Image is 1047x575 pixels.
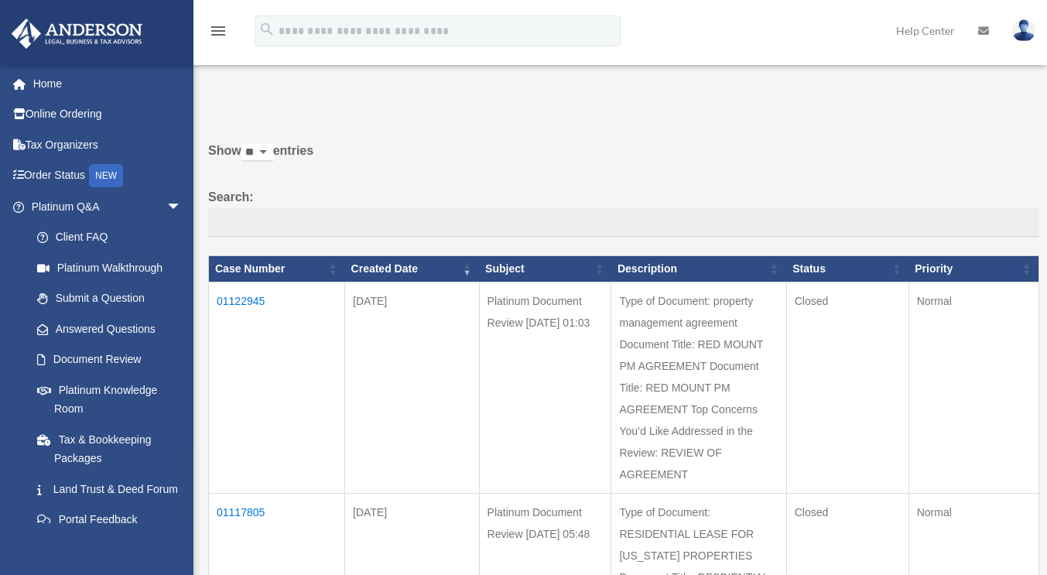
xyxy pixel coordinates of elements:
a: Submit a Question [22,283,197,314]
a: Answered Questions [22,313,190,344]
th: Priority: activate to sort column ascending [908,256,1038,282]
img: Anderson Advisors Platinum Portal [7,19,147,49]
a: Tax Organizers [11,129,205,160]
a: Online Ordering [11,99,205,130]
a: Platinum Q&Aarrow_drop_down [11,191,197,222]
a: Order StatusNEW [11,160,205,192]
td: Platinum Document Review [DATE] 01:03 [479,282,611,493]
td: 01122945 [209,282,345,493]
div: NEW [89,164,123,187]
a: Home [11,68,205,99]
a: Platinum Knowledge Room [22,375,197,424]
span: arrow_drop_down [166,191,197,223]
th: Status: activate to sort column ascending [786,256,908,282]
select: Showentries [241,144,273,162]
input: Search: [208,208,1039,238]
a: Platinum Walkthrough [22,252,197,283]
i: search [258,21,275,38]
label: Search: [208,187,1039,238]
th: Subject: activate to sort column ascending [479,256,611,282]
td: [DATE] [345,282,480,493]
a: Tax & Bookkeeping Packages [22,424,197,474]
th: Created Date: activate to sort column ascending [345,256,480,282]
a: Land Trust & Deed Forum [22,474,197,505]
th: Description: activate to sort column ascending [611,256,786,282]
td: Closed [786,282,908,493]
a: Client FAQ [22,222,197,253]
a: Portal Feedback [22,505,197,536]
label: Show entries [208,140,1039,177]
th: Case Number: activate to sort column ascending [209,256,345,282]
td: Normal [908,282,1038,493]
a: menu [209,27,228,40]
a: Document Review [22,344,197,375]
td: Type of Document: property management agreement Document Title: RED MOUNT PM AGREEMENT Document T... [611,282,786,493]
i: menu [209,22,228,40]
img: User Pic [1012,19,1035,42]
